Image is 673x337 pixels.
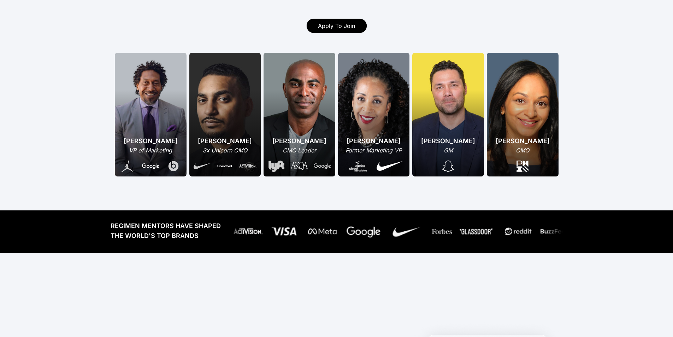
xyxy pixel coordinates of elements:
[345,146,402,155] div: Former Marketing VP
[421,146,475,155] div: GM
[119,136,182,146] div: [PERSON_NAME]
[119,146,182,155] div: VP of Marketing
[307,19,367,33] a: Apply To Join
[111,221,224,242] div: REGIMEN MENTORS HAVE SHAPED THE WORLD'S TOP BRANDS
[421,136,475,146] div: [PERSON_NAME]
[496,146,550,155] div: CMO
[194,146,256,155] div: 3x Unicorn CMO
[345,136,402,146] div: [PERSON_NAME]
[268,136,331,146] div: [PERSON_NAME]
[268,146,331,155] div: CMO Leader
[194,136,256,146] div: [PERSON_NAME]
[496,136,550,146] div: [PERSON_NAME]
[318,22,355,29] span: Apply To Join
